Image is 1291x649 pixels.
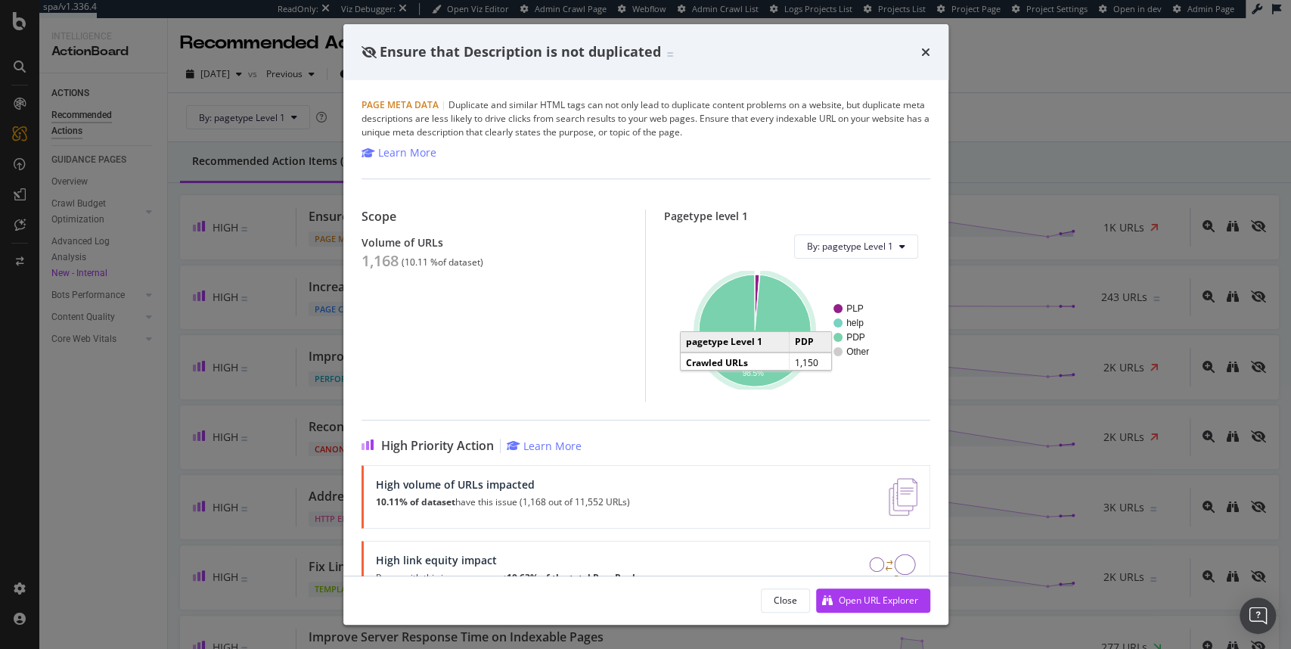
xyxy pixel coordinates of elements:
[839,594,918,607] div: Open URL Explorer
[441,98,446,111] span: |
[846,318,864,328] text: help
[402,257,483,268] div: ( 10.11 % of dataset )
[816,588,930,613] button: Open URL Explorer
[362,98,439,111] span: Page Meta Data
[362,98,930,139] div: Duplicate and similar HTML tags can not only lead to duplicate content problems on a website, but...
[664,210,930,222] div: Pagetype level 1
[362,236,628,249] div: Volume of URLs
[376,573,638,583] p: Pages with this issue represent
[869,554,917,592] img: DDxVyA23.png
[378,145,436,160] div: Learn More
[807,240,893,253] span: By: pagetype Level 1
[507,439,582,453] a: Learn More
[667,52,673,57] img: Equal
[774,594,797,607] div: Close
[376,495,455,508] strong: 10.11% of dataset
[376,554,638,567] div: High link equity impact
[362,145,436,160] a: Learn More
[889,478,917,516] img: e5DMFwAAAABJRU5ErkJggg==
[743,369,764,377] text: 98.5%
[362,252,399,270] div: 1,168
[380,42,661,61] span: Ensure that Description is not duplicated
[343,24,948,625] div: modal
[507,571,638,584] strong: 10.63% of the total PageRank
[376,497,630,508] p: have this issue (1,168 out of 11,552 URLs)
[381,439,494,453] span: High Priority Action
[362,210,628,224] div: Scope
[846,346,869,357] text: Other
[676,271,914,390] svg: A chart.
[846,332,865,343] text: PDP
[921,42,930,62] div: times
[376,478,630,491] div: High volume of URLs impacted
[794,234,918,259] button: By: pagetype Level 1
[846,303,864,314] text: PLP
[1240,598,1276,634] div: Open Intercom Messenger
[523,439,582,453] div: Learn More
[362,46,377,58] div: eye-slash
[761,588,810,613] button: Close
